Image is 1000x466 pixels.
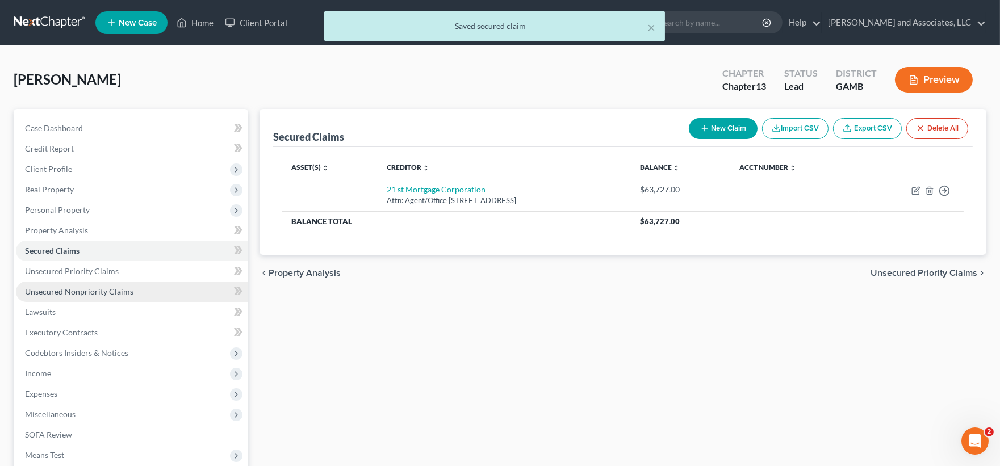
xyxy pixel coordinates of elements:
span: Unsecured Priority Claims [25,266,119,276]
div: Chapter [722,67,766,80]
span: [PERSON_NAME] [14,71,121,87]
button: Import CSV [762,118,829,139]
div: Lead [784,80,818,93]
span: SOFA Review [25,430,72,439]
a: Secured Claims [16,241,248,261]
span: Real Property [25,184,74,194]
a: Credit Report [16,138,248,159]
span: Secured Claims [25,246,80,255]
span: Credit Report [25,144,74,153]
i: unfold_more [322,165,329,171]
a: Case Dashboard [16,118,248,138]
span: Income [25,368,51,378]
span: Executory Contracts [25,328,98,337]
span: Case Dashboard [25,123,83,133]
button: Preview [895,67,973,93]
a: Property Analysis [16,220,248,241]
div: Status [784,67,818,80]
a: Export CSV [833,118,902,139]
button: chevron_left Property Analysis [260,268,341,278]
i: unfold_more [789,165,796,171]
div: Attn: Agent/Office [STREET_ADDRESS] [387,195,622,206]
button: New Claim [689,118,758,139]
a: Asset(s) unfold_more [291,163,329,171]
span: Means Test [25,450,64,460]
i: chevron_left [260,268,269,278]
div: Chapter [722,80,766,93]
span: Client Profile [25,164,72,174]
button: × [648,20,656,34]
span: Expenses [25,389,57,398]
i: unfold_more [422,165,429,171]
a: Lawsuits [16,302,248,322]
a: SOFA Review [16,425,248,445]
i: chevron_right [977,268,986,278]
div: Secured Claims [273,130,344,144]
span: $63,727.00 [640,217,680,226]
span: Personal Property [25,205,90,215]
span: Miscellaneous [25,409,76,419]
span: 2 [985,427,994,436]
div: Saved secured claim [333,20,656,32]
span: 13 [756,81,766,91]
span: Lawsuits [25,307,56,317]
div: $63,727.00 [640,184,721,195]
div: GAMB [836,80,877,93]
a: Unsecured Nonpriority Claims [16,282,248,302]
span: Property Analysis [269,268,341,278]
th: Balance Total [282,211,631,232]
a: Executory Contracts [16,322,248,343]
a: Balance unfold_more [640,163,680,171]
iframe: Intercom live chat [961,427,989,455]
span: Unsecured Nonpriority Claims [25,287,133,296]
span: Unsecured Priority Claims [871,268,977,278]
a: Unsecured Priority Claims [16,261,248,282]
a: 21 st Mortgage Corporation [387,184,486,194]
i: unfold_more [673,165,680,171]
button: Delete All [906,118,968,139]
button: Unsecured Priority Claims chevron_right [871,268,986,278]
div: District [836,67,877,80]
a: Acct Number unfold_more [739,163,796,171]
span: Codebtors Insiders & Notices [25,348,128,358]
a: Creditor unfold_more [387,163,429,171]
span: Property Analysis [25,225,88,235]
